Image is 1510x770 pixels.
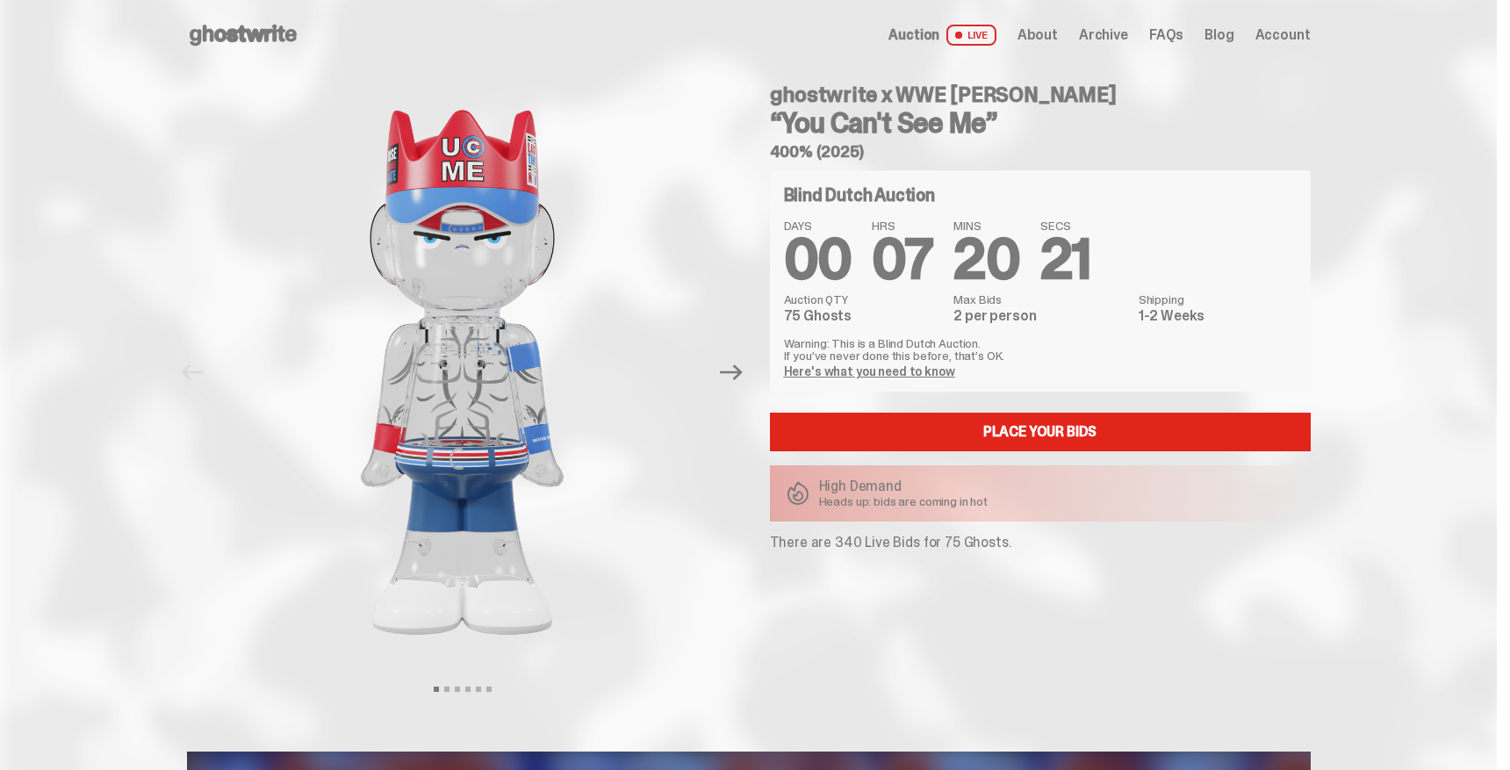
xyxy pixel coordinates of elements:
h4: ghostwrite x WWE [PERSON_NAME] [770,84,1311,105]
button: View slide 3 [455,687,460,692]
dd: 2 per person [953,309,1127,323]
span: HRS [872,219,932,232]
button: View slide 1 [434,687,439,692]
a: Blog [1204,28,1233,42]
span: LIVE [946,25,996,46]
button: Next [713,353,751,392]
p: Heads up: bids are coming in hot [819,495,989,507]
h4: Blind Dutch Auction [784,186,935,204]
button: View slide 2 [444,687,449,692]
img: John_Cena_Hero_1.png [221,70,704,674]
span: Auction [888,28,939,42]
button: View slide 6 [486,687,492,692]
dd: 75 Ghosts [784,309,944,323]
dt: Auction QTY [784,293,944,306]
a: About [1017,28,1058,42]
button: View slide 4 [465,687,471,692]
button: View slide 5 [476,687,481,692]
span: MINS [953,219,1019,232]
span: 21 [1040,223,1091,296]
a: Place your Bids [770,413,1311,451]
a: FAQs [1149,28,1183,42]
a: Archive [1079,28,1128,42]
h5: 400% (2025) [770,144,1311,160]
dt: Shipping [1139,293,1297,306]
a: Account [1255,28,1311,42]
h3: “You Can't See Me” [770,109,1311,137]
span: SECS [1040,219,1091,232]
p: Warning: This is a Blind Dutch Auction. If you’ve never done this before, that’s OK. [784,337,1297,362]
dt: Max Bids [953,293,1127,306]
span: 00 [784,223,852,296]
span: 20 [953,223,1019,296]
p: There are 340 Live Bids for 75 Ghosts. [770,536,1311,550]
span: DAYS [784,219,852,232]
dd: 1-2 Weeks [1139,309,1297,323]
span: 07 [872,223,932,296]
a: Auction LIVE [888,25,996,46]
p: High Demand [819,479,989,493]
a: Here's what you need to know [784,363,955,379]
